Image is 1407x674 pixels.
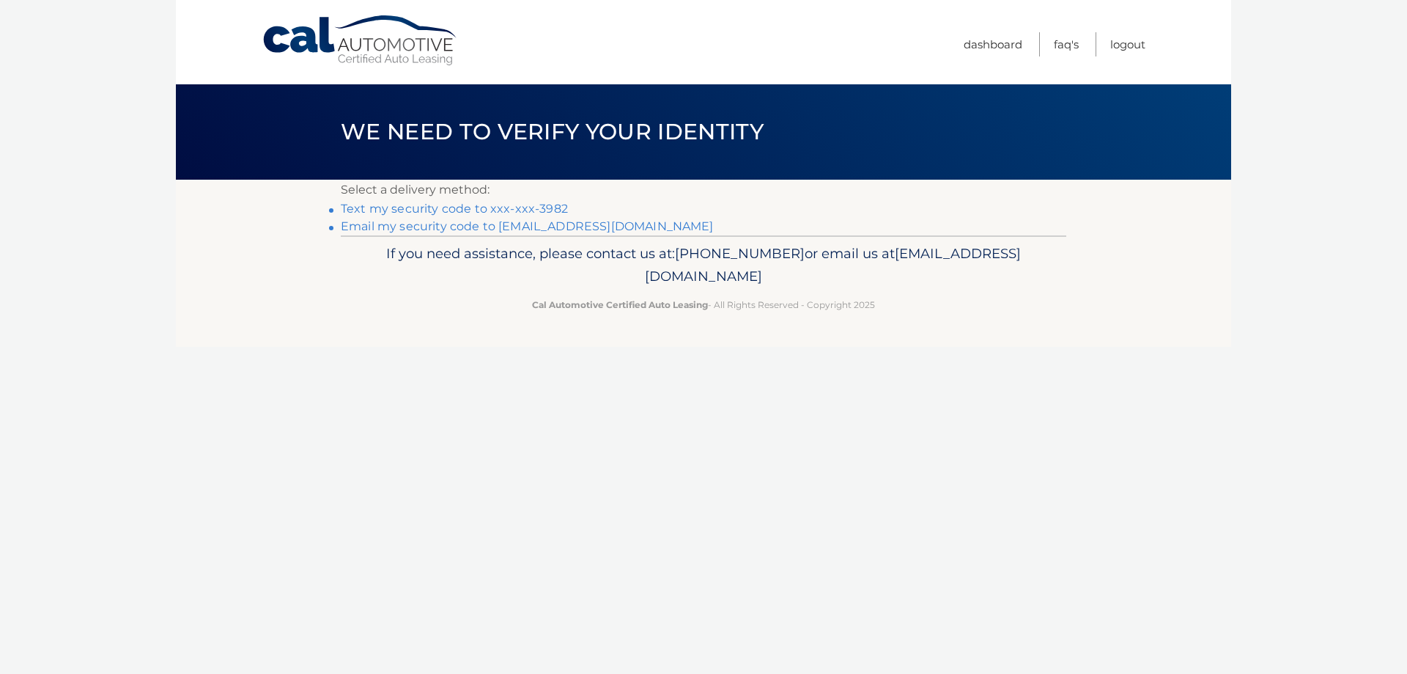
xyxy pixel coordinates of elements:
span: [PHONE_NUMBER] [675,245,805,262]
a: Logout [1110,32,1145,56]
a: Email my security code to [EMAIL_ADDRESS][DOMAIN_NAME] [341,219,714,233]
a: Dashboard [964,32,1022,56]
span: We need to verify your identity [341,118,764,145]
a: Text my security code to xxx-xxx-3982 [341,202,568,216]
p: - All Rights Reserved - Copyright 2025 [350,297,1057,312]
a: FAQ's [1054,32,1079,56]
p: If you need assistance, please contact us at: or email us at [350,242,1057,289]
a: Cal Automotive [262,15,459,67]
strong: Cal Automotive Certified Auto Leasing [532,299,708,310]
p: Select a delivery method: [341,180,1066,200]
